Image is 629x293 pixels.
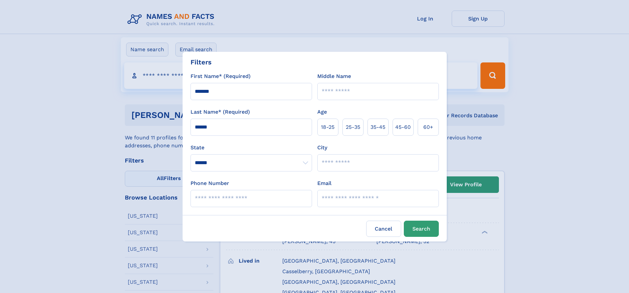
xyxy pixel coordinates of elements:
[317,144,327,152] label: City
[317,72,351,80] label: Middle Name
[346,123,360,131] span: 25‑35
[370,123,385,131] span: 35‑45
[191,57,212,67] div: Filters
[317,179,332,187] label: Email
[366,221,401,237] label: Cancel
[395,123,411,131] span: 45‑60
[317,108,327,116] label: Age
[191,108,250,116] label: Last Name* (Required)
[191,179,229,187] label: Phone Number
[321,123,334,131] span: 18‑25
[404,221,439,237] button: Search
[191,144,312,152] label: State
[423,123,433,131] span: 60+
[191,72,251,80] label: First Name* (Required)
